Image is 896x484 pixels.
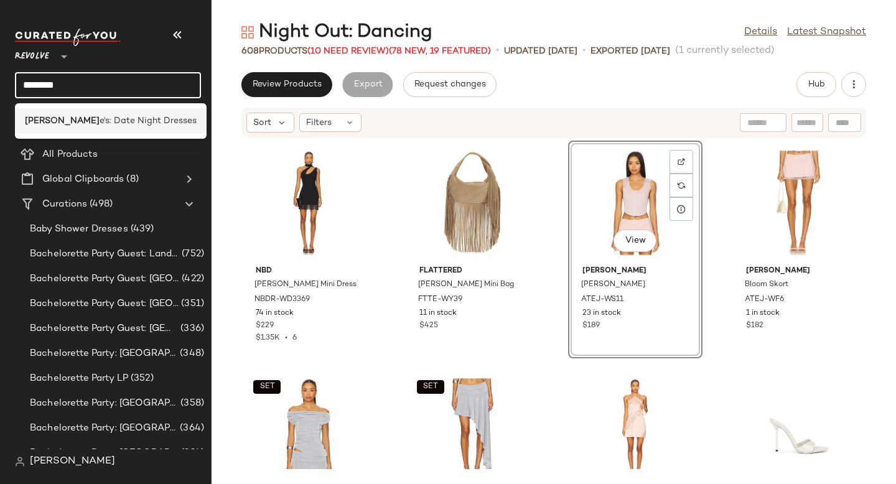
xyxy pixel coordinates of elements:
span: (8) [124,172,138,187]
button: Request changes [403,72,497,97]
span: • [582,44,586,58]
span: Sort [253,116,271,129]
div: Products [241,45,491,58]
span: (348) [177,347,204,361]
span: (358) [178,396,204,411]
span: NBD [256,266,362,277]
span: Global Clipboards [42,172,124,187]
span: Bachelorette Party Guest: [GEOGRAPHIC_DATA] [30,297,179,311]
span: Bachelorette Party: [GEOGRAPHIC_DATA] [30,446,179,460]
span: $182 [746,320,763,332]
span: [PERSON_NAME] [746,266,852,277]
span: $229 [256,320,274,332]
img: ATEJ-WF6_V1.jpg [736,145,862,261]
span: (364) [177,421,204,435]
span: ATEJ-WS11 [581,294,623,305]
span: $425 [419,320,438,332]
span: Bachelorette Party: [GEOGRAPHIC_DATA] [30,421,177,435]
span: ATEJ-WF6 [745,294,784,305]
span: $1.35K [256,334,280,342]
a: Latest Snapshot [787,25,866,40]
span: • [496,44,499,58]
img: FTTE-WY39_V1.jpg [409,145,535,261]
span: Bachelorette Party Guest: Landing Page [30,247,179,261]
span: Bachelorette Party Guest: [GEOGRAPHIC_DATA] [30,272,179,286]
span: 608 [241,47,259,56]
button: View [614,230,656,252]
span: 1 in stock [746,308,780,319]
b: [PERSON_NAME] [25,114,100,128]
p: updated [DATE] [504,45,577,58]
span: SET [259,383,274,391]
span: Bachelorette Party Guest: [GEOGRAPHIC_DATA] [30,322,178,336]
img: svg%3e [678,158,685,165]
span: Bachelorette Party: [GEOGRAPHIC_DATA] [30,396,178,411]
span: Flattered [419,266,525,277]
span: [PERSON_NAME] [581,279,645,291]
span: (78 New, 19 Featured) [389,47,491,56]
button: SET [253,380,281,394]
span: Revolve [15,42,49,65]
button: Review Products [241,72,332,97]
span: (351) [179,297,204,311]
span: (422) [179,272,204,286]
span: (10 Need Review) [307,47,389,56]
span: (439) [128,222,154,236]
span: 11 in stock [419,308,457,319]
img: NBDR-WD3369_V1.jpg [246,145,371,261]
span: (498) [87,197,113,212]
span: All Products [42,147,98,162]
a: Details [744,25,777,40]
span: Hub [808,80,825,90]
span: • [280,334,292,342]
span: Curations [42,197,87,212]
span: [PERSON_NAME] Mini Bag [418,279,514,291]
span: 74 in stock [256,308,294,319]
span: FTTE-WY39 [418,294,462,305]
span: View [624,236,645,246]
span: Review Products [252,80,322,90]
span: Filters [306,116,332,129]
span: 6 [292,334,297,342]
button: SET [417,380,444,394]
span: Request changes [414,80,486,90]
span: SET [422,383,438,391]
span: Bachelorette Party LP [30,371,128,386]
span: (1 currently selected) [675,44,775,58]
span: NBDR-WD3369 [254,294,310,305]
div: Night Out: Dancing [241,20,432,45]
span: (336) [178,322,204,336]
p: Exported [DATE] [590,45,670,58]
span: [PERSON_NAME] [30,454,115,469]
img: svg%3e [15,457,25,467]
img: cfy_white_logo.C9jOOHJF.svg [15,29,121,46]
span: (752) [179,247,204,261]
span: e's: Date Night Dresses [100,114,197,128]
span: [PERSON_NAME] Mini Dress [254,279,357,291]
span: Baby Shower Dresses [30,222,128,236]
span: Bachelorette Party: [GEOGRAPHIC_DATA] [30,347,177,361]
img: svg%3e [241,26,254,39]
span: (352) [128,371,154,386]
img: ATEJ-WS11_V1.jpg [572,145,698,261]
span: (324) [179,446,204,460]
img: svg%3e [678,182,685,189]
span: Bloom Skort [745,279,788,291]
button: Hub [796,72,836,97]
